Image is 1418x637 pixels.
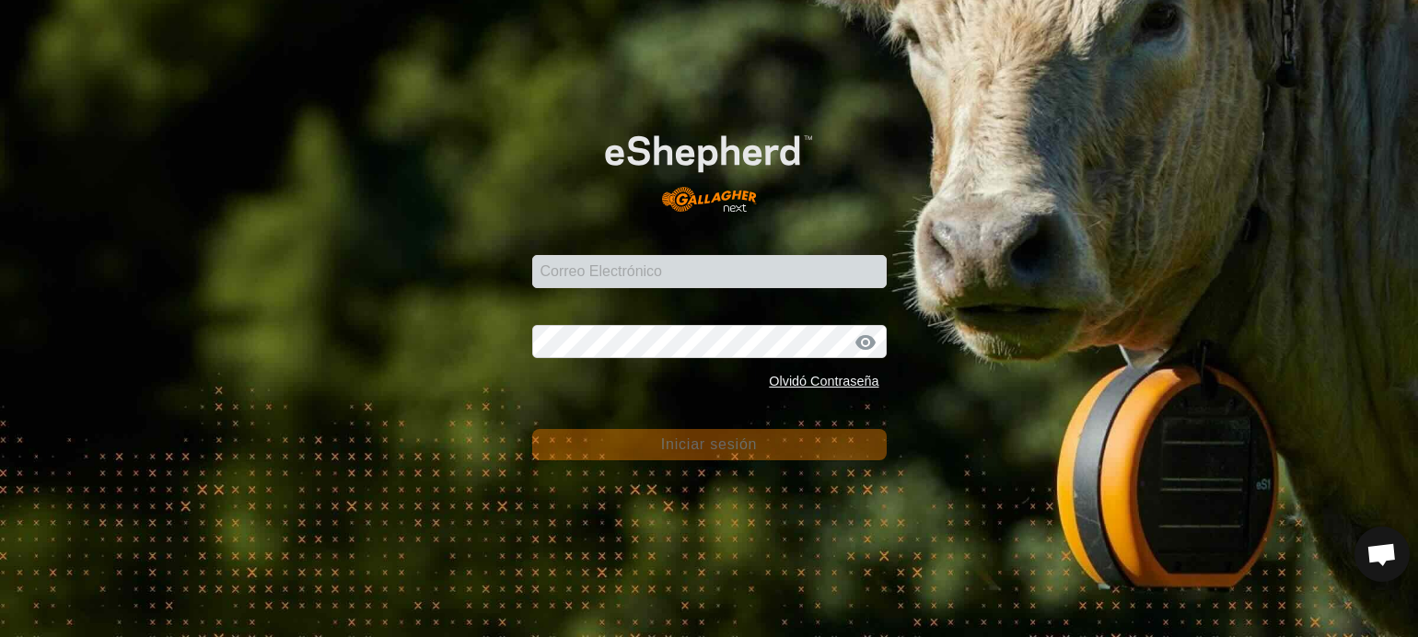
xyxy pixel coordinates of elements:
a: Olvidó Contraseña [769,374,878,388]
button: Iniciar sesión [532,429,887,460]
font: Iniciar sesión [661,436,758,452]
input: Correo Electrónico [532,255,887,288]
img: Logotipo de eShepherd [567,106,851,226]
div: Chat abierto [1354,527,1410,582]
